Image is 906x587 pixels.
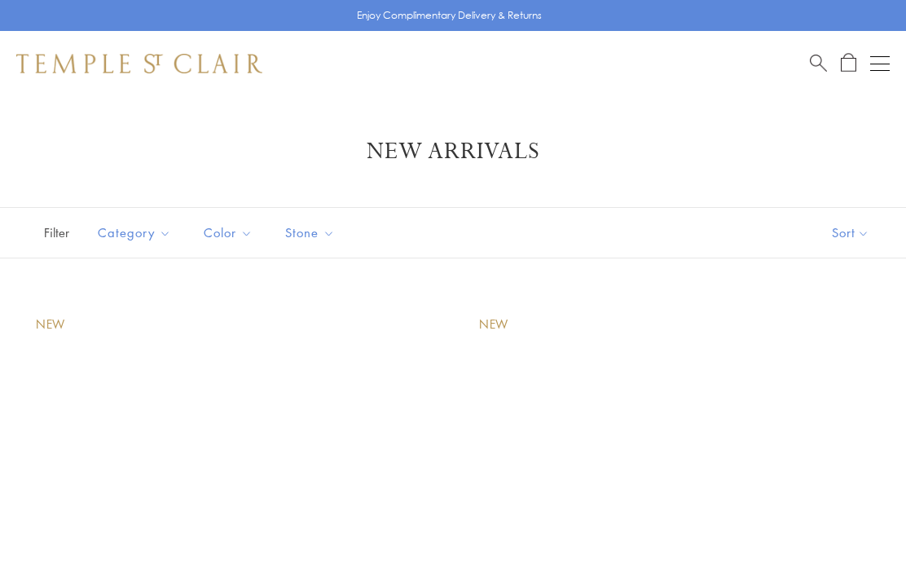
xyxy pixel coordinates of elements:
div: New [479,316,508,333]
span: Stone [277,223,347,243]
div: New [36,316,65,333]
button: Show sort by [795,208,906,258]
p: Enjoy Complimentary Delivery & Returns [357,7,542,24]
button: Open navigation [870,54,890,73]
a: Open Shopping Bag [841,53,856,73]
button: Stone [273,214,347,251]
button: Category [86,214,183,251]
a: Search [810,53,827,73]
span: Color [196,223,265,243]
img: Temple St. Clair [16,54,262,73]
button: Color [191,214,265,251]
span: Category [90,223,183,243]
h1: New Arrivals [41,137,865,166]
